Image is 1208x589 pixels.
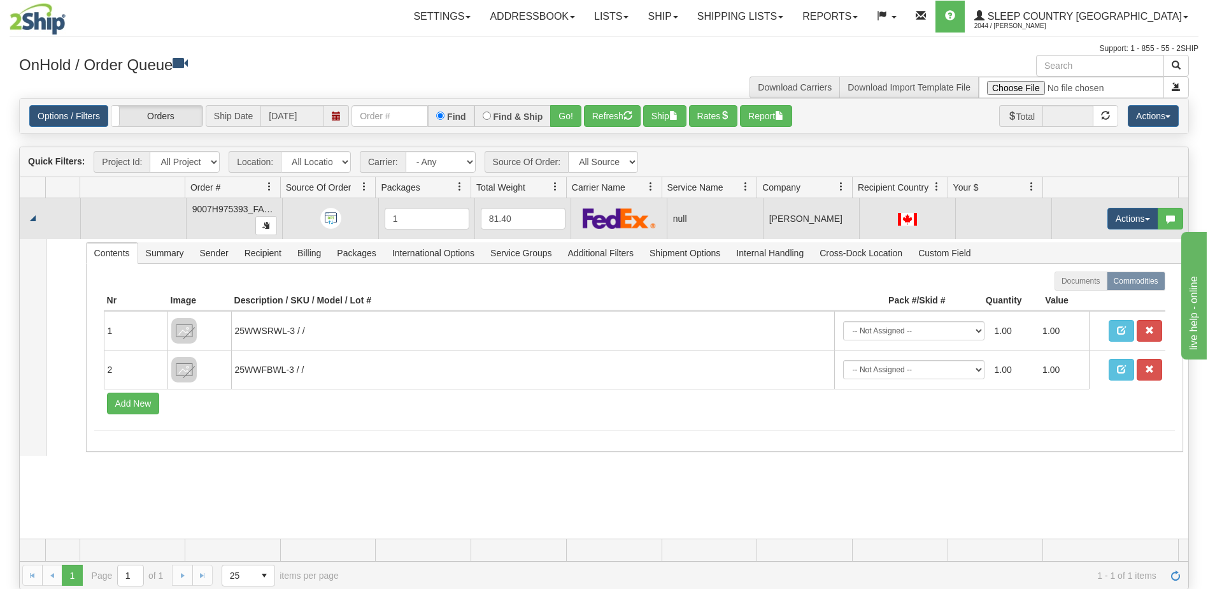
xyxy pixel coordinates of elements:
td: 1 [104,311,167,350]
a: Options / Filters [29,105,108,127]
a: Reports [793,1,867,33]
img: logo2044.jpg [10,3,66,35]
iframe: chat widget [1179,229,1207,360]
img: 8DAB37Fk3hKpn3AAAAAElFTkSuQmCC [171,357,197,382]
span: Packages [381,181,420,194]
span: Shipment Options [642,243,728,263]
img: API [320,208,341,229]
a: Service Name filter column settings [735,176,757,198]
input: Order # [352,105,428,127]
span: Packages [329,243,383,263]
span: Recipient Country [858,181,928,194]
span: Recipient [237,243,289,263]
input: Page 1 [118,565,143,586]
button: Add New [107,393,160,414]
span: select [254,565,274,586]
a: Lists [585,1,638,33]
span: Project Id: [94,151,150,173]
button: Search [1163,55,1189,76]
span: 9007H975393_FASUS [192,204,283,214]
span: Cross-Dock Location [812,243,910,263]
div: live help - online [10,8,118,23]
span: Service Name [667,181,723,194]
span: Service Groups [483,243,559,263]
span: International Options [385,243,482,263]
span: Ship Date [206,105,260,127]
label: Documents [1055,272,1107,291]
span: Carrier: [360,151,406,173]
span: Page sizes drop down [222,565,275,586]
button: Rates [689,105,738,127]
a: Settings [404,1,480,33]
span: 2044 / [PERSON_NAME] [974,20,1070,33]
a: Shipping lists [688,1,793,33]
label: Orders [111,106,203,126]
span: Internal Handling [728,243,811,263]
span: Sender [192,243,236,263]
a: Your $ filter column settings [1021,176,1042,198]
span: 25 [230,569,246,582]
a: Packages filter column settings [449,176,471,198]
a: Refresh [1165,565,1186,585]
th: Nr [104,291,167,311]
td: 1.00 [990,355,1038,384]
button: Refresh [584,105,641,127]
td: 2 [104,350,167,389]
td: 1.00 [1037,316,1086,345]
button: Ship [643,105,686,127]
th: Image [167,291,231,311]
button: Go! [550,105,581,127]
label: Find & Ship [494,112,543,121]
a: Company filter column settings [830,176,852,198]
span: items per page [222,565,339,586]
label: Quick Filters: [28,155,85,168]
span: Total Weight [476,181,525,194]
img: FedEx Express® [583,208,656,229]
td: 1.00 [1037,355,1086,384]
th: Quantity [949,291,1025,311]
span: Summary [138,243,192,263]
input: Search [1036,55,1164,76]
th: Value [1025,291,1089,311]
td: 1.00 [990,316,1038,345]
span: Sleep Country [GEOGRAPHIC_DATA] [984,11,1182,22]
span: Custom Field [911,243,978,263]
span: Company [762,181,800,194]
a: Addressbook [480,1,585,33]
th: Pack #/Skid # [834,291,949,311]
a: Download Carriers [758,82,832,92]
a: Carrier Name filter column settings [640,176,662,198]
span: Total [999,105,1043,127]
img: CA [898,213,917,226]
span: Billing [290,243,329,263]
span: 1 - 1 of 1 items [357,571,1156,581]
a: Order # filter column settings [259,176,280,198]
button: Actions [1107,208,1158,229]
a: Ship [638,1,687,33]
span: Location: [229,151,281,173]
td: null [667,198,763,239]
button: Report [740,105,792,127]
a: Collapse [25,210,41,226]
span: Page of 1 [92,565,164,586]
span: Contents [87,243,138,263]
label: Commodities [1107,272,1165,291]
label: Find [447,112,466,121]
div: Support: 1 - 855 - 55 - 2SHIP [10,43,1198,54]
span: Your $ [953,181,979,194]
span: Source Of Order [286,181,352,194]
a: Source Of Order filter column settings [353,176,375,198]
a: Total Weight filter column settings [544,176,566,198]
th: Description / SKU / Model / Lot # [231,291,834,311]
span: Page 1 [62,565,82,585]
h3: OnHold / Order Queue [19,55,595,73]
input: Import [979,76,1164,98]
td: [PERSON_NAME] [763,198,859,239]
a: Recipient Country filter column settings [926,176,948,198]
td: 25WWSRWL-3 / / [231,311,834,350]
span: Additional Filters [560,243,642,263]
span: Carrier Name [572,181,625,194]
div: grid toolbar [20,147,1188,177]
button: Actions [1128,105,1179,127]
a: Download Import Template File [848,82,970,92]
